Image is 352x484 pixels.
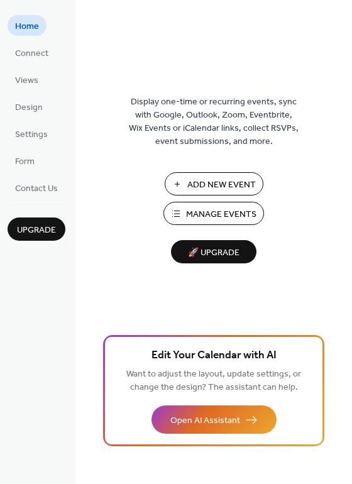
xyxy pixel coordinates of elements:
[129,96,299,148] span: Display one-time or recurring events, sync with Google, Outlook, Zoom, Eventbrite, Wix Events or ...
[15,101,43,114] span: Design
[15,182,58,195] span: Contact Us
[8,42,56,63] a: Connect
[163,202,264,225] button: Manage Events
[8,123,55,144] a: Settings
[15,128,48,141] span: Settings
[8,69,46,90] a: Views
[8,177,65,198] a: Contact Us
[15,20,39,33] span: Home
[15,47,48,60] span: Connect
[179,245,249,261] span: 🚀 Upgrade
[8,217,65,241] button: Upgrade
[15,74,38,87] span: Views
[165,172,263,195] button: Add New Event
[8,150,42,171] a: Form
[170,414,240,427] span: Open AI Assistant
[151,347,277,365] span: Edit Your Calendar with AI
[15,155,35,168] span: Form
[187,179,256,192] span: Add New Event
[8,15,47,36] a: Home
[8,96,50,117] a: Design
[17,224,56,237] span: Upgrade
[171,240,256,263] button: 🚀 Upgrade
[126,366,301,396] span: Want to adjust the layout, update settings, or change the design? The assistant can help.
[151,405,277,434] button: Open AI Assistant
[186,208,256,221] span: Manage Events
